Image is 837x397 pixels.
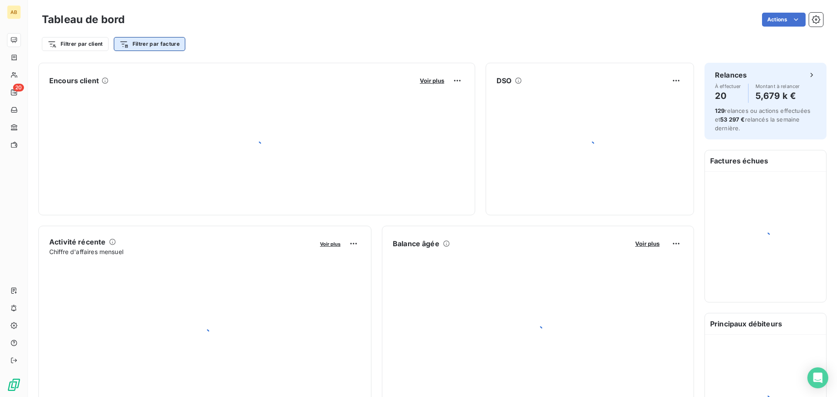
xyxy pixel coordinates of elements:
h6: Principaux débiteurs [705,313,826,334]
button: Filtrer par client [42,37,109,51]
span: 53 297 € [720,116,745,123]
button: Voir plus [417,77,447,85]
h4: 20 [715,89,741,103]
button: Filtrer par facture [114,37,185,51]
span: 129 [715,107,725,114]
h6: Factures échues [705,150,826,171]
button: Voir plus [317,240,343,248]
h6: Relances [715,70,747,80]
button: Actions [762,13,806,27]
span: Voir plus [635,240,660,247]
h4: 5,679 k € [755,89,800,103]
span: 20 [13,84,24,92]
span: Voir plus [420,77,444,84]
h6: DSO [497,75,511,86]
button: Voir plus [633,240,662,248]
h6: Balance âgée [393,238,439,249]
h6: Encours client [49,75,99,86]
span: Montant à relancer [755,84,800,89]
div: AB [7,5,21,19]
span: À effectuer [715,84,741,89]
h6: Activité récente [49,237,105,247]
div: Open Intercom Messenger [807,367,828,388]
h3: Tableau de bord [42,12,125,27]
span: Chiffre d'affaires mensuel [49,247,314,256]
img: Logo LeanPay [7,378,21,392]
span: relances ou actions effectuées et relancés la semaine dernière. [715,107,810,132]
span: Voir plus [320,241,340,247]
